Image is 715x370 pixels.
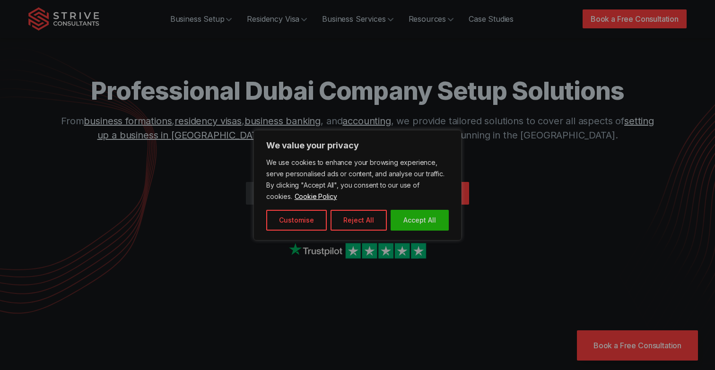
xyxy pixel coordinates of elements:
[266,140,449,151] p: We value your privacy
[266,157,449,202] p: We use cookies to enhance your browsing experience, serve personalised ads or content, and analys...
[266,210,327,231] button: Customise
[331,210,387,231] button: Reject All
[391,210,449,231] button: Accept All
[294,192,338,201] a: Cookie Policy
[253,130,462,241] div: We value your privacy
